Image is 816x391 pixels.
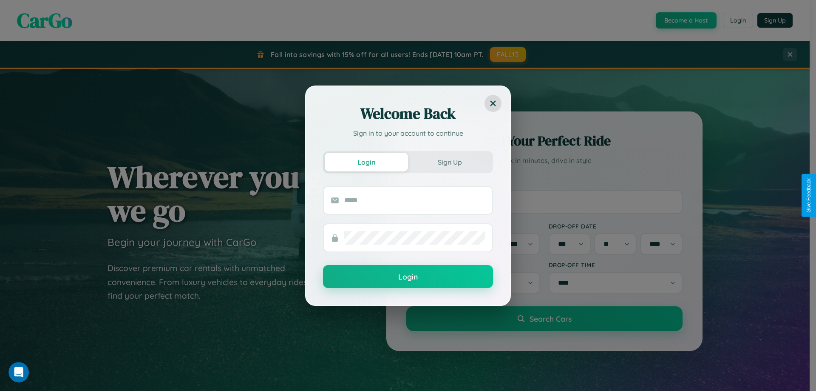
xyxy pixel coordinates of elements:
[325,153,408,171] button: Login
[323,103,493,124] h2: Welcome Back
[323,265,493,288] button: Login
[323,128,493,138] p: Sign in to your account to continue
[8,362,29,382] iframe: Intercom live chat
[806,178,812,213] div: Give Feedback
[408,153,491,171] button: Sign Up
